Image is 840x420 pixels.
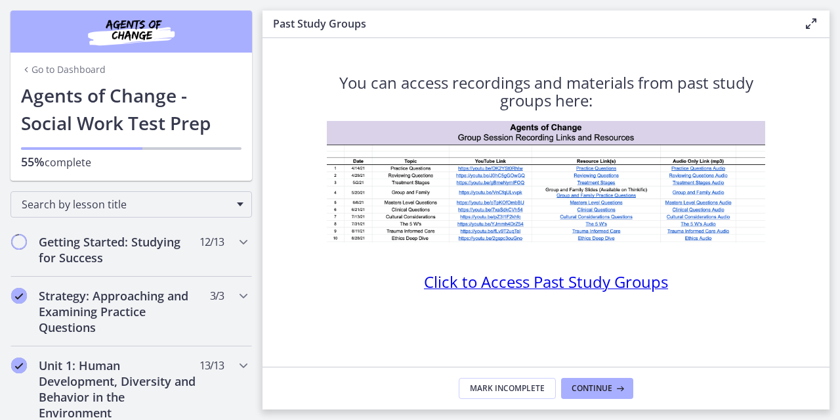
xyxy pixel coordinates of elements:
span: You can access recordings and materials from past study groups here: [339,72,753,111]
h2: Getting Started: Studying for Success [39,234,199,266]
button: Mark Incomplete [459,378,556,399]
p: complete [21,154,241,170]
img: Agents of Change [52,16,210,47]
i: Completed [11,358,27,373]
span: 12 / 13 [199,234,224,250]
div: Search by lesson title [10,191,252,218]
a: Go to Dashboard [21,63,106,76]
button: Continue [561,378,633,399]
span: Search by lesson title [22,197,230,212]
h2: Strategy: Approaching and Examining Practice Questions [39,288,199,335]
span: Click to Access Past Study Groups [424,271,668,292]
h3: Past Study Groups [273,16,782,32]
i: Completed [11,288,27,304]
img: Screen_Shot_2021-09-09_at_8.18.20_PM.png [327,121,765,243]
span: 13 / 13 [199,358,224,373]
h1: Agents of Change - Social Work Test Prep [21,82,241,137]
span: 3 / 3 [210,288,224,304]
a: Click to Access Past Study Groups [424,277,668,291]
span: Mark Incomplete [470,383,545,394]
span: 55% [21,154,45,170]
span: Continue [572,383,612,394]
